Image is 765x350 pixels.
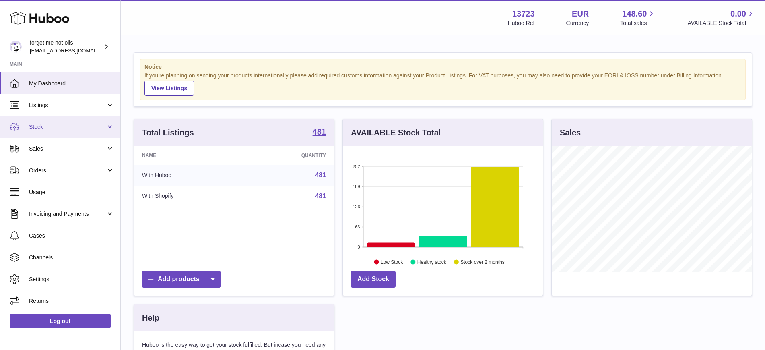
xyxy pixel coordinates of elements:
th: Quantity [242,146,334,165]
strong: Notice [144,63,741,71]
div: Huboo Ref [508,19,535,27]
span: AVAILABLE Stock Total [687,19,755,27]
span: [EMAIL_ADDRESS][DOMAIN_NAME] [30,47,118,54]
text: Stock over 2 months [460,259,504,265]
strong: 481 [313,128,326,136]
a: Add Stock [351,271,396,288]
text: 126 [353,204,360,209]
span: 148.60 [622,8,647,19]
strong: EUR [572,8,589,19]
span: 0.00 [730,8,746,19]
a: 481 [315,193,326,199]
th: Name [134,146,242,165]
text: 63 [355,224,360,229]
span: My Dashboard [29,80,114,87]
span: Total sales [620,19,656,27]
span: Settings [29,275,114,283]
span: Stock [29,123,106,131]
span: Listings [29,101,106,109]
span: Cases [29,232,114,240]
text: 252 [353,164,360,169]
img: forgetmenothf@gmail.com [10,41,22,53]
span: Usage [29,188,114,196]
span: Returns [29,297,114,305]
div: Currency [566,19,589,27]
a: Add products [142,271,221,288]
h3: AVAILABLE Stock Total [351,127,441,138]
span: Sales [29,145,106,153]
text: Low Stock [381,259,403,265]
td: With Shopify [134,186,242,207]
td: With Huboo [134,165,242,186]
a: 481 [313,128,326,137]
span: Invoicing and Payments [29,210,106,218]
text: 0 [357,244,360,249]
h3: Total Listings [142,127,194,138]
text: 189 [353,184,360,189]
div: If you're planning on sending your products internationally please add required customs informati... [144,72,741,96]
h3: Sales [560,127,581,138]
div: forget me not oils [30,39,102,54]
h3: Help [142,313,159,323]
a: 0.00 AVAILABLE Stock Total [687,8,755,27]
span: Orders [29,167,106,174]
a: View Listings [144,81,194,96]
strong: 13723 [512,8,535,19]
text: Healthy stock [417,259,447,265]
a: Log out [10,314,111,328]
a: 148.60 Total sales [620,8,656,27]
a: 481 [315,172,326,178]
span: Channels [29,254,114,261]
